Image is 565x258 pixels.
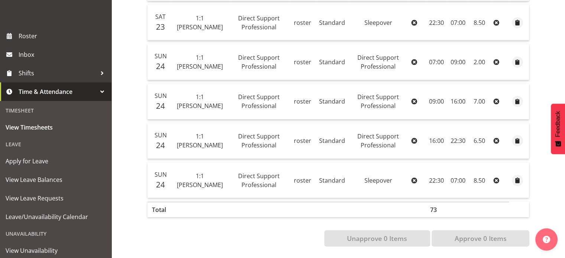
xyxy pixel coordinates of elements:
span: 23 [156,22,165,32]
span: Roster [19,30,108,42]
span: 1:1 [PERSON_NAME] [176,14,223,31]
span: Sun [155,131,167,139]
span: Feedback [555,111,561,137]
td: Standard [316,44,348,80]
td: 22:30 [447,123,468,159]
span: Time & Attendance [19,86,97,97]
a: View Leave Balances [2,170,110,189]
span: View Unavailability [6,245,106,256]
span: Direct Support Professional [238,93,280,110]
div: Unavailability [2,226,110,241]
td: 22:30 [426,163,448,198]
span: Direct Support Professional [238,53,280,71]
td: 6.50 [468,123,490,159]
a: View Timesheets [2,118,110,137]
span: View Leave Balances [6,174,106,185]
td: 8.50 [468,5,490,40]
span: Direct Support Professional [357,132,399,149]
span: Direct Support Professional [238,172,280,189]
span: 1:1 [PERSON_NAME] [176,53,223,71]
td: 16:00 [426,123,448,159]
td: Standard [316,163,348,198]
span: roster [294,176,311,184]
img: help-xxl-2.png [543,236,550,243]
div: Leave [2,137,110,152]
span: Approve 0 Items [454,233,506,243]
span: 24 [156,179,165,190]
span: 24 [156,140,165,150]
a: Leave/Unavailability Calendar [2,208,110,226]
td: 09:00 [426,84,448,120]
span: Unapprove 0 Items [347,233,407,243]
span: Direct Support Professional [238,14,280,31]
td: 09:00 [447,44,468,80]
button: Feedback - Show survey [551,104,565,154]
span: roster [294,97,311,105]
span: Shifts [19,68,97,79]
td: 7.00 [468,84,490,120]
td: Standard [316,123,348,159]
span: Apply for Leave [6,156,106,167]
span: View Timesheets [6,122,106,133]
span: 24 [156,61,165,71]
td: 8.50 [468,163,490,198]
th: Total [147,202,171,217]
a: Apply for Leave [2,152,110,170]
td: 07:00 [426,44,448,80]
span: Sat [155,13,166,21]
span: 1:1 [PERSON_NAME] [176,172,223,189]
span: Sun [155,92,167,100]
span: Inbox [19,49,108,60]
td: Standard [316,5,348,40]
span: Sun [155,170,167,179]
span: Sleepover [364,19,392,27]
span: 24 [156,101,165,111]
td: 2.00 [468,44,490,80]
th: 73 [426,202,448,217]
span: Sleepover [364,176,392,184]
span: 1:1 [PERSON_NAME] [176,132,223,149]
span: Leave/Unavailability Calendar [6,211,106,222]
a: View Leave Requests [2,189,110,208]
span: View Leave Requests [6,193,106,204]
span: roster [294,58,311,66]
span: 1:1 [PERSON_NAME] [176,93,223,110]
div: Timesheet [2,103,110,118]
span: Direct Support Professional [357,53,399,71]
td: Standard [316,84,348,120]
span: Direct Support Professional [357,93,399,110]
td: 16:00 [447,84,468,120]
td: 07:00 [447,5,468,40]
span: Direct Support Professional [238,132,280,149]
td: 07:00 [447,163,468,198]
span: roster [294,19,311,27]
button: Approve 0 Items [432,230,529,246]
td: 22:30 [426,5,448,40]
span: roster [294,137,311,145]
span: Sun [155,52,167,60]
button: Unapprove 0 Items [324,230,430,246]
